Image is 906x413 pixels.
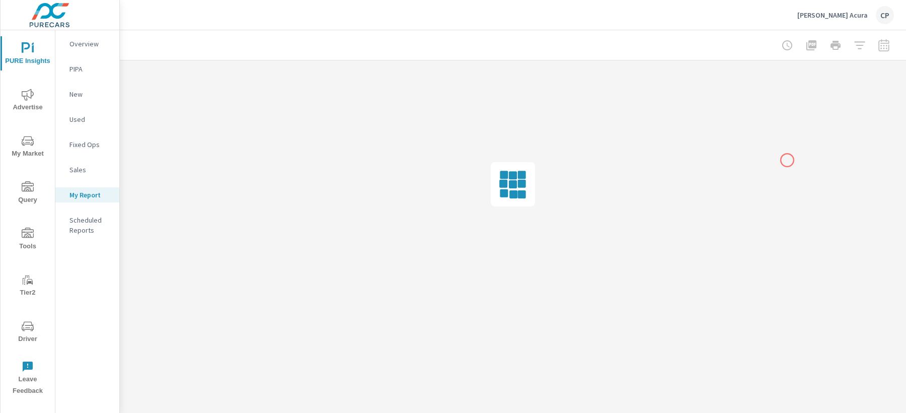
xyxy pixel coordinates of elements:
[4,181,52,206] span: Query
[55,137,119,152] div: Fixed Ops
[55,162,119,177] div: Sales
[55,36,119,51] div: Overview
[4,135,52,160] span: My Market
[55,187,119,202] div: My Report
[69,140,111,150] p: Fixed Ops
[69,190,111,200] p: My Report
[55,112,119,127] div: Used
[4,42,52,67] span: PURE Insights
[69,89,111,99] p: New
[55,61,119,77] div: PIPA
[69,215,111,235] p: Scheduled Reports
[55,87,119,102] div: New
[55,213,119,238] div: Scheduled Reports
[69,39,111,49] p: Overview
[4,274,52,299] span: Tier2
[1,30,55,401] div: nav menu
[69,165,111,175] p: Sales
[4,228,52,252] span: Tools
[69,114,111,124] p: Used
[876,6,894,24] div: CP
[4,320,52,345] span: Driver
[69,64,111,74] p: PIPA
[4,89,52,113] span: Advertise
[797,11,868,20] p: [PERSON_NAME] Acura
[4,361,52,397] span: Leave Feedback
